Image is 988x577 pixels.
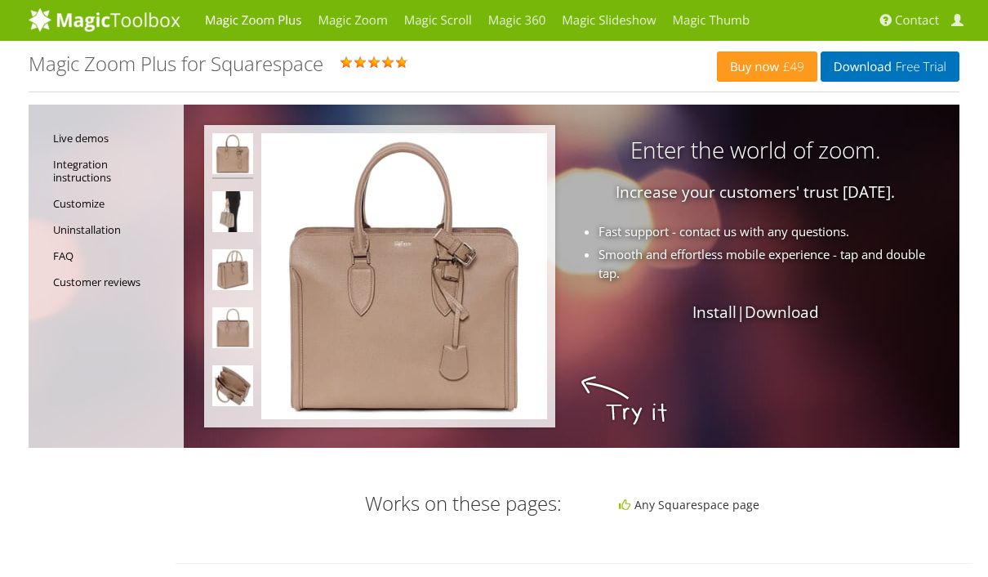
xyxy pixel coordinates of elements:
[717,51,817,82] a: Buy now£49
[29,53,717,79] div: Rating: 5.0 ( )
[53,243,176,269] a: FAQ
[231,245,941,283] li: Smooth and effortless mobile experience - tap and double tap.
[184,183,927,202] p: Increase your customers' trust [DATE].
[779,60,804,74] span: £49
[53,151,176,190] a: Integration instructions
[692,302,737,323] a: Install
[53,125,176,151] a: Live demos
[29,53,323,74] h1: Magic Zoom Plus for Squarespace
[895,12,939,29] span: Contact
[184,137,927,163] h3: Enter the world of zoom.
[53,190,176,217] a: Customize
[184,303,927,322] p: |
[619,495,957,514] li: Any Squarespace page
[892,60,946,74] span: Free Trial
[53,217,176,243] a: Uninstallation
[745,302,819,323] a: Download
[188,493,562,514] h3: Works on these pages:
[53,269,176,295] a: Customer reviews
[821,51,959,82] a: DownloadFree Trial
[29,7,180,32] img: MagicToolbox.com - Image tools for your website
[231,222,941,241] li: Fast support - contact us with any questions.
